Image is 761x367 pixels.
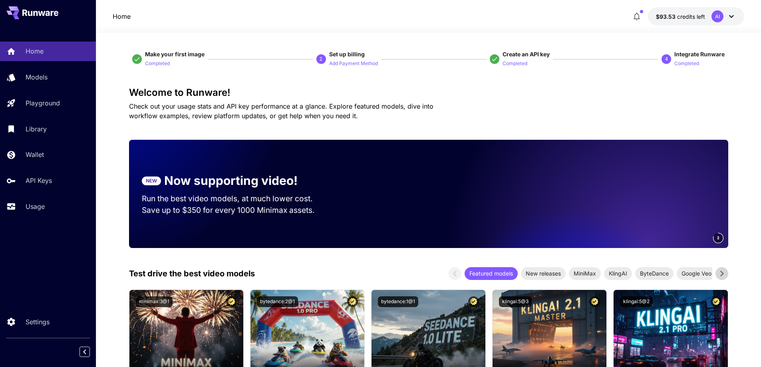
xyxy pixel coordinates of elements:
[711,10,723,22] div: AI
[711,296,721,307] button: Certified Model – Vetted for best performance and includes a commercial license.
[521,269,566,278] span: New releases
[145,60,170,67] p: Completed
[26,124,47,134] p: Library
[465,269,518,278] span: Featured models
[113,12,131,21] nav: breadcrumb
[226,296,237,307] button: Certified Model – Vetted for best performance and includes a commercial license.
[378,296,418,307] button: bytedance:1@1
[26,98,60,108] p: Playground
[468,296,479,307] button: Certified Model – Vetted for best performance and includes a commercial license.
[656,13,677,20] span: $93.53
[129,102,433,120] span: Check out your usage stats and API key performance at a glance. Explore featured models, dive int...
[648,7,744,26] button: $93.5301AI
[146,177,157,184] p: NEW
[347,296,358,307] button: Certified Model – Vetted for best performance and includes a commercial license.
[257,296,298,307] button: bytedance:2@1
[665,56,668,63] p: 4
[503,60,527,67] p: Completed
[26,202,45,211] p: Usage
[465,267,518,280] div: Featured models
[329,60,378,67] p: Add Payment Method
[129,87,728,98] h3: Welcome to Runware!
[569,269,601,278] span: MiniMax
[113,12,131,21] a: Home
[85,345,96,359] div: Collapse sidebar
[503,51,550,58] span: Create an API key
[604,267,632,280] div: KlingAI
[503,58,527,68] button: Completed
[320,56,322,63] p: 2
[26,150,44,159] p: Wallet
[635,269,674,278] span: ByteDance
[656,12,705,21] div: $93.5301
[329,58,378,68] button: Add Payment Method
[604,269,632,278] span: KlingAI
[620,296,653,307] button: klingai:5@2
[499,296,532,307] button: klingai:5@3
[26,317,50,327] p: Settings
[164,172,298,190] p: Now supporting video!
[674,58,699,68] button: Completed
[717,235,719,241] span: 2
[129,268,255,280] p: Test drive the best video models
[677,267,716,280] div: Google Veo
[26,176,52,185] p: API Keys
[79,347,90,357] button: Collapse sidebar
[26,72,48,82] p: Models
[677,13,705,20] span: credits left
[142,204,328,216] p: Save up to $350 for every 1000 Minimax assets.
[329,51,365,58] span: Set up billing
[521,267,566,280] div: New releases
[569,267,601,280] div: MiniMax
[26,46,44,56] p: Home
[142,193,328,204] p: Run the best video models, at much lower cost.
[674,60,699,67] p: Completed
[677,269,716,278] span: Google Veo
[136,296,173,307] button: minimax:3@1
[145,58,170,68] button: Completed
[635,267,674,280] div: ByteDance
[145,51,205,58] span: Make your first image
[674,51,725,58] span: Integrate Runware
[589,296,600,307] button: Certified Model – Vetted for best performance and includes a commercial license.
